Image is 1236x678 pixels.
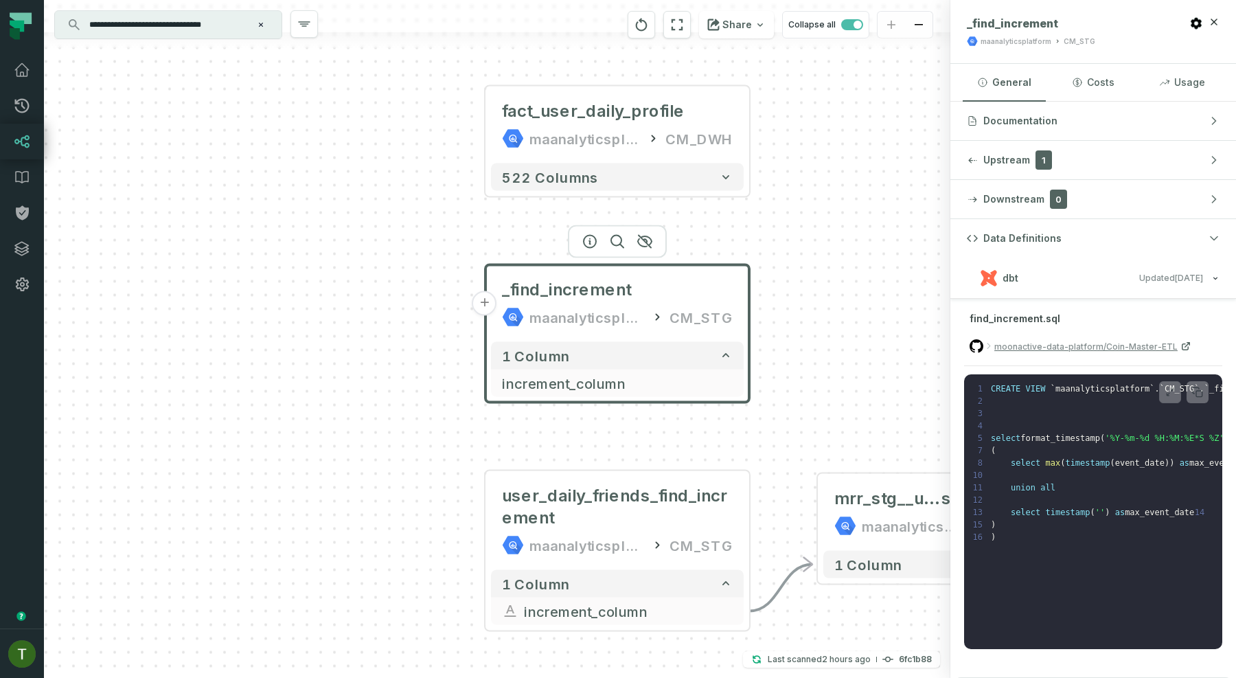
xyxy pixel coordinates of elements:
span: ) [1165,458,1169,468]
span: 4 [972,420,991,432]
span: dbt [1003,271,1018,285]
div: dbtUpdated[DATE] 3:37:01 PM [950,299,1236,663]
span: Data Definitions [983,231,1062,245]
span: as [1180,458,1189,468]
span: increment_column [524,601,733,622]
span: Documentation [983,114,1057,128]
span: event_date [1115,458,1165,468]
span: 15 [972,519,991,531]
span: user_daily_friends_find_increment [502,485,733,529]
span: increment_column [502,373,733,394]
span: 8 [972,457,991,469]
span: 16 [972,531,991,543]
span: max_event_date [1125,508,1194,517]
span: 1 [972,383,991,395]
div: maanalyticsplatform [862,515,959,537]
span: ` [1051,384,1055,394]
span: ) [991,532,996,542]
span: Downstream [983,192,1044,206]
span: 11 [972,482,991,494]
span: 7 [972,444,991,457]
div: CM_STG [669,306,733,328]
span: format_timestamp [1020,433,1100,443]
span: timestamp [1046,508,1090,517]
button: Costs [1051,64,1134,101]
div: CM_STG [1064,36,1095,47]
span: 12 [972,494,991,506]
span: find_increment.sql [970,313,1060,324]
button: Documentation [950,102,1236,140]
button: Clear search query [254,18,268,32]
span: 1 column [502,348,569,364]
span: union [1011,483,1035,493]
span: timestamp [1065,458,1110,468]
div: maanalyticsplatform [529,534,645,556]
span: string [502,603,518,620]
div: CM_STG [669,534,733,556]
button: Collapse all [782,11,869,38]
span: mrr_stg__user_daily_friends_increment_dbt_coin_ma [834,488,941,510]
span: as [1115,508,1125,517]
button: increment_column [491,370,744,397]
span: 2 [972,395,991,407]
div: maanalyticsplatform [529,128,641,150]
span: ster_mrr_1_17_0 [941,488,1065,510]
span: ( [1090,508,1095,517]
button: + [472,291,497,316]
span: ( [1100,433,1105,443]
span: _find_increment [967,16,1058,30]
button: Upstream1 [950,141,1236,179]
relative-time: Sep 18, 2025, 8:09 PM GMT+3 [822,654,871,664]
span: 522 columns [502,169,598,185]
span: ( [1110,458,1114,468]
p: Last scanned [768,653,871,666]
span: maanalyticsplatform [1055,384,1149,394]
span: ( [991,446,996,455]
button: Usage [1141,64,1224,101]
a: moonactive-data-platform/Coin-Master-ETL [994,335,1191,357]
span: '%Y-%m-%d %H:%M:%E*S %Z' [1105,433,1224,443]
span: Upstream [983,153,1030,167]
div: Tooltip anchor [15,610,27,622]
span: . [1154,384,1159,394]
button: General [963,64,1046,101]
button: Data Definitions [950,219,1236,258]
img: avatar of Tomer Galun [8,640,36,668]
span: ` [1149,384,1154,394]
relative-time: Sep 17, 2025, 3:37 PM GMT+3 [1175,273,1203,283]
span: 5 [972,432,991,444]
span: 1 [1035,150,1052,170]
span: ) [1169,458,1174,468]
span: ) [991,520,996,530]
h4: 6fc1b88 [899,655,932,664]
button: zoom out [905,12,932,38]
span: select [1011,458,1040,468]
span: 10 [972,469,991,482]
span: select [1011,508,1040,517]
span: ( [1060,458,1065,468]
span: 1 column [502,576,569,592]
button: Share [699,11,774,38]
div: CM_DWH [665,128,733,150]
span: 1 column [834,556,902,573]
span: 13 [972,506,991,519]
g: Edge from cd7737ab48f4c7a21ed27e066bfa4a07 to 4bcbc166315a0e253067d1cf0619a3eb [749,565,812,611]
span: select [991,433,1020,443]
button: increment_column [491,598,744,625]
span: max [1046,458,1061,468]
span: 0 [1050,190,1067,209]
span: 14 [1194,506,1213,519]
button: dbtUpdated[DATE] 3:37:01 PM [967,269,1220,287]
button: Downstream0 [950,180,1236,218]
span: ) [1105,508,1110,517]
span: CREATE [991,384,1020,394]
div: fact_user_daily_profile [502,100,685,122]
div: mrr_stg__user_daily_friends_increment_dbt_coin_master_mrr_1_17_0 [834,488,1065,510]
div: maanalyticsplatform [529,306,645,328]
button: Last scanned[DATE] 8:09:44 PM6fc1b88 [743,651,940,668]
span: moonactive-data-platform/Coin-Master-ETL [994,340,1178,353]
span: VIEW [1026,384,1046,394]
span: _find_increment [502,279,631,301]
div: maanalyticsplatform [981,36,1051,47]
span: 3 [972,407,991,420]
